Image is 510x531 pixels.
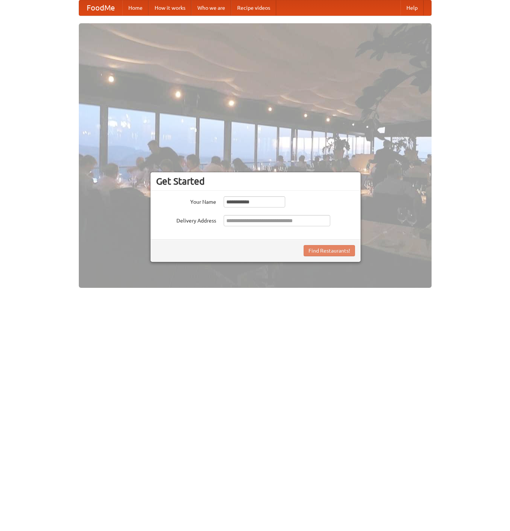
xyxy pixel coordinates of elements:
[156,196,216,206] label: Your Name
[304,245,355,256] button: Find Restaurants!
[149,0,191,15] a: How it works
[400,0,424,15] a: Help
[156,176,355,187] h3: Get Started
[122,0,149,15] a: Home
[156,215,216,224] label: Delivery Address
[231,0,276,15] a: Recipe videos
[79,0,122,15] a: FoodMe
[191,0,231,15] a: Who we are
